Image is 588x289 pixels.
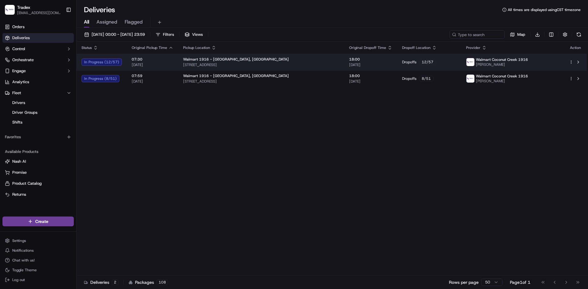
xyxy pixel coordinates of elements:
span: Original Pickup Time [132,45,167,50]
span: Views [192,32,203,37]
h1: Deliveries [84,5,115,15]
div: 108 [156,280,168,285]
a: 📗Knowledge Base [4,86,49,97]
a: Product Catalog [5,181,71,186]
span: Log out [12,277,25,282]
span: 07:30 [132,57,173,62]
span: API Documentation [58,89,98,95]
input: Got a question? Start typing here... [16,39,110,46]
span: Walmart Coconut Creek 1916 [476,57,528,62]
span: Create [35,218,48,224]
button: Orchestrate [2,55,74,65]
span: Pickup Location [183,45,210,50]
span: Walmart 1916 - [GEOGRAPHIC_DATA], [GEOGRAPHIC_DATA] [183,57,289,62]
div: Available Products [2,147,74,157]
span: Fleet [12,90,21,96]
div: We're available if you need us! [21,65,77,69]
div: 📗 [6,89,11,94]
span: Dropoff Location [402,45,431,50]
span: All [84,18,89,26]
div: Page 1 of 1 [510,279,530,285]
a: Powered byPylon [43,103,74,108]
span: Provider [466,45,481,50]
a: Returns [5,192,71,197]
span: Status [81,45,92,50]
button: Engage [2,66,74,76]
div: Action [569,45,582,50]
p: Rows per page [449,279,479,285]
span: Flagged [125,18,143,26]
span: [PERSON_NAME] [476,79,528,83]
button: Views [182,30,205,39]
div: 💻 [52,89,57,94]
span: Shifts [12,120,22,125]
span: [STREET_ADDRESS] [183,62,339,67]
span: Walmart 1916 - [GEOGRAPHIC_DATA], [GEOGRAPHIC_DATA] [183,73,289,78]
button: Promise [2,168,74,177]
button: [DATE] 00:00 - [DATE] 23:59 [81,30,148,39]
span: Notifications [12,248,34,253]
div: 2 [112,280,119,285]
a: Analytics [2,77,74,87]
button: Toggle Theme [2,266,74,274]
p: Welcome 👋 [6,24,111,34]
button: TradexTradex[EMAIL_ADDRESS][DOMAIN_NAME] [2,2,63,17]
span: 18:00 [349,73,392,78]
a: Nash AI [5,159,71,164]
div: Start new chat [21,58,100,65]
span: Walmart Coconut Creek 1916 [476,74,528,79]
span: Map [517,32,525,37]
div: Deliveries [84,279,119,285]
span: Control [12,46,25,52]
button: Tradex [17,4,30,10]
span: Original Dropoff Time [349,45,386,50]
span: [STREET_ADDRESS] [183,79,339,84]
span: [DATE] [132,62,173,67]
img: 1679586894394 [466,58,474,66]
span: Deliveries [12,35,30,41]
img: Tradex [5,5,15,15]
span: [DATE] [132,79,173,84]
a: Deliveries [2,33,74,43]
div: 8 / 51 [419,76,434,81]
span: All times are displayed using CST timezone [508,7,581,12]
img: 1679586894394 [466,75,474,83]
a: 💻API Documentation [49,86,101,97]
span: Engage [12,68,26,74]
button: [EMAIL_ADDRESS][DOMAIN_NAME] [17,10,61,15]
span: Dropoffs [402,76,417,81]
button: Product Catalog [2,179,74,188]
span: [DATE] [349,79,392,84]
button: Nash AI [2,157,74,166]
input: Type to search [450,30,505,39]
span: Promise [12,170,27,175]
a: Promise [5,170,71,175]
img: 1736555255976-a54dd68f-1ca7-489b-9aae-adbdc363a1c4 [6,58,17,69]
button: Log out [2,276,74,284]
span: Assigned [96,18,117,26]
div: Packages [129,279,168,285]
span: Driver Groups [12,110,37,115]
span: Knowledge Base [12,89,47,95]
span: [DATE] 00:00 - [DATE] 23:59 [92,32,145,37]
button: Settings [2,236,74,245]
span: Nash AI [12,159,26,164]
span: Drivers [12,100,25,106]
span: Dropoffs [402,60,417,65]
button: Notifications [2,246,74,255]
button: Fleet [2,88,74,98]
span: Product Catalog [12,181,42,186]
span: Chat with us! [12,258,35,263]
button: Start new chat [104,60,111,68]
span: Settings [12,238,26,243]
span: Orchestrate [12,57,34,63]
span: Orders [12,24,24,30]
span: [PERSON_NAME] [476,62,528,67]
button: Refresh [575,30,583,39]
a: Orders [2,22,74,32]
span: Toggle Theme [12,268,37,272]
div: Favorites [2,132,74,142]
a: Drivers [10,98,66,107]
